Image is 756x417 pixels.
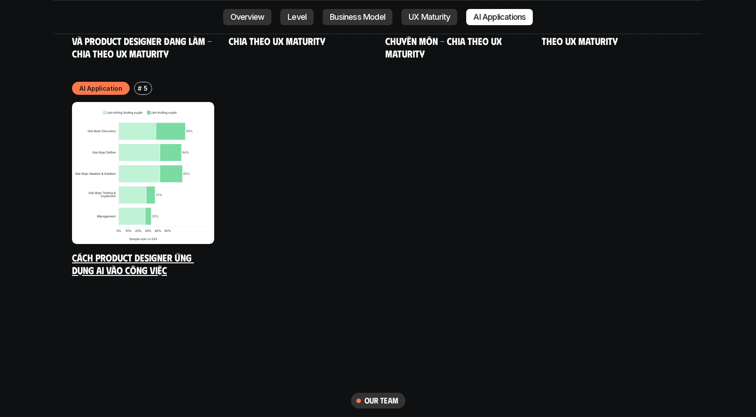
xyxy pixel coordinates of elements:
[401,9,457,25] a: UX Maturity
[364,395,398,406] h6: our team
[144,84,148,93] p: 5
[223,9,272,25] a: Overview
[409,13,450,22] p: UX Maturity
[72,251,194,276] a: Cách Product Designer ứng dụng AI vào công việc
[288,13,306,22] p: Level
[79,84,122,93] p: AI Application
[473,13,526,22] p: AI Applications
[72,22,214,59] a: Những công việc về Managment và Product Designer đang làm - Chia theo UX Maturity
[323,9,392,25] a: Business Model
[138,85,142,92] h6: #
[385,22,506,59] a: Khó khăn trong phát triển chuyên môn - Chia theo UX Maturity
[280,9,314,25] a: Level
[229,22,353,47] a: Khó khăn trong công việc - Chia theo UX Maturity
[330,13,385,22] p: Business Model
[466,9,533,25] a: AI Applications
[542,22,686,47] a: Động lực trong công việc - Chia theo UX Maturity
[230,13,265,22] p: Overview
